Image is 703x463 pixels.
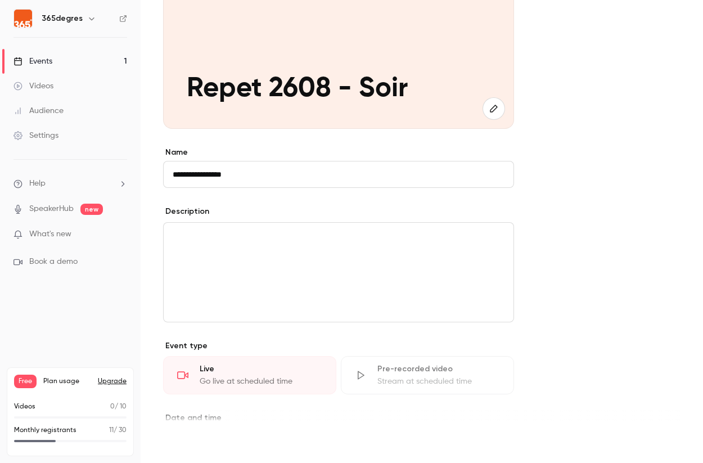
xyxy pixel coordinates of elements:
[14,402,35,412] p: Videos
[200,376,322,387] div: Go live at scheduled time
[163,340,514,352] p: Event type
[109,425,127,435] p: / 30
[109,427,114,434] span: 11
[13,130,58,141] div: Settings
[164,223,513,322] div: editor
[13,80,53,92] div: Videos
[14,375,37,388] span: Free
[377,376,500,387] div: Stream at scheduled time
[29,178,46,190] span: Help
[14,10,32,28] img: 365degres
[163,222,514,322] section: description
[110,402,127,412] p: / 10
[341,356,514,394] div: Pre-recorded videoStream at scheduled time
[200,363,322,375] div: Live
[14,425,76,435] p: Monthly registrants
[29,228,71,240] span: What's new
[13,56,52,67] div: Events
[42,13,83,24] h6: 365degres
[13,105,64,116] div: Audience
[29,203,74,215] a: SpeakerHub
[98,377,127,386] button: Upgrade
[377,363,500,375] div: Pre-recorded video
[13,178,127,190] li: help-dropdown-opener
[163,206,209,217] label: Description
[110,403,115,410] span: 0
[80,204,103,215] span: new
[43,377,91,386] span: Plan usage
[163,431,204,454] button: Save
[187,73,490,105] p: Repet 2608 - Soir
[163,147,514,158] label: Name
[29,256,78,268] span: Book a demo
[163,356,336,394] div: LiveGo live at scheduled time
